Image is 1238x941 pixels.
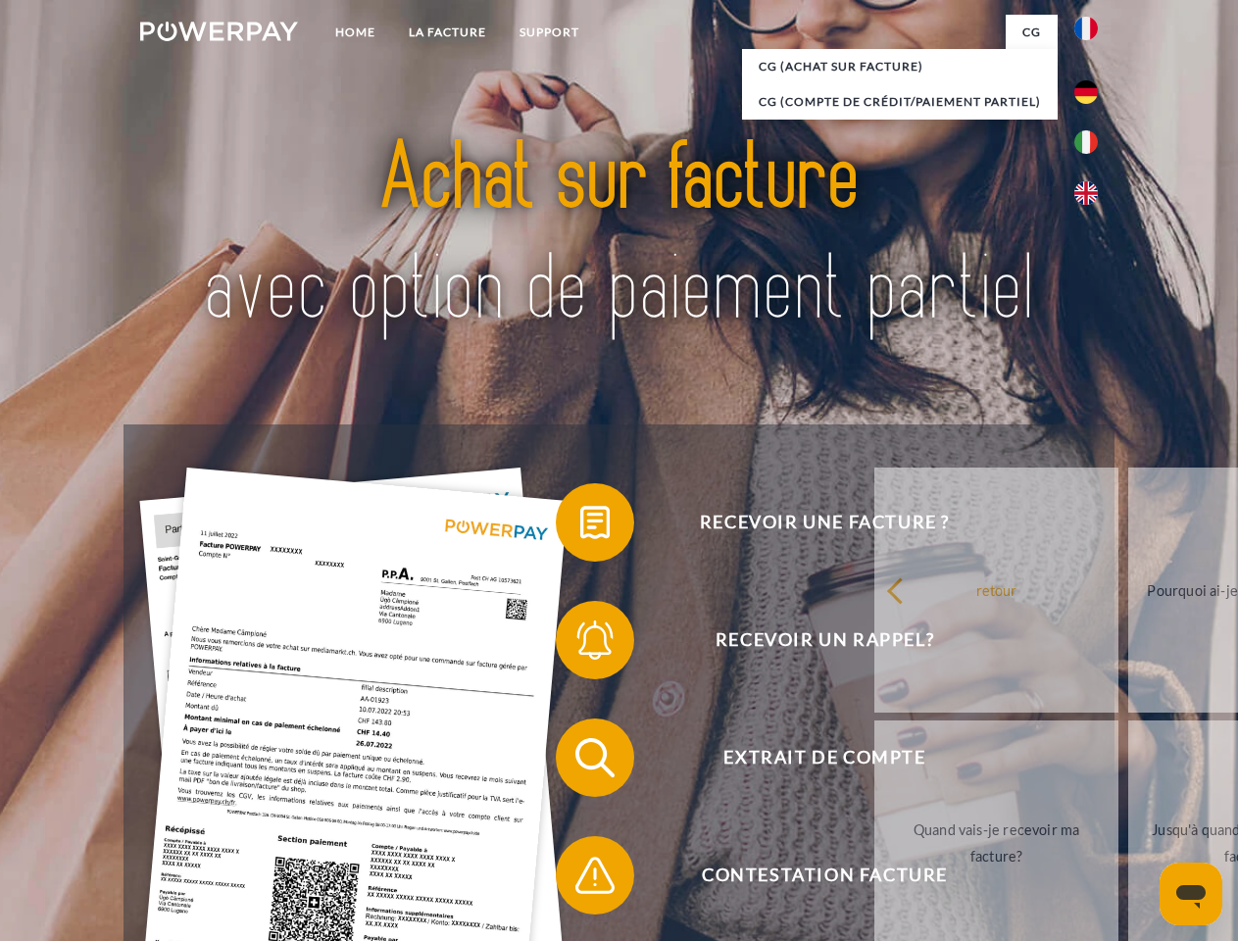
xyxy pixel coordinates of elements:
img: qb_warning.svg [570,851,619,900]
button: Recevoir un rappel? [556,601,1065,679]
a: LA FACTURE [392,15,503,50]
a: CG [1006,15,1058,50]
button: Extrait de compte [556,718,1065,797]
a: Support [503,15,596,50]
div: Quand vais-je recevoir ma facture? [886,817,1107,869]
a: CG (achat sur facture) [742,49,1058,84]
button: Recevoir une facture ? [556,483,1065,562]
img: logo-powerpay-white.svg [140,22,298,41]
img: it [1074,130,1098,154]
span: Contestation Facture [584,836,1065,915]
span: Recevoir une facture ? [584,483,1065,562]
span: Extrait de compte [584,718,1065,797]
span: Recevoir un rappel? [584,601,1065,679]
img: en [1074,181,1098,205]
img: de [1074,80,1098,104]
button: Contestation Facture [556,836,1065,915]
img: title-powerpay_fr.svg [187,94,1051,375]
img: qb_bell.svg [570,616,619,665]
img: fr [1074,17,1098,40]
img: qb_bill.svg [570,498,619,547]
iframe: Bouton de lancement de la fenêtre de messagerie [1160,863,1222,925]
a: CG (Compte de crédit/paiement partiel) [742,84,1058,120]
a: Home [319,15,392,50]
img: qb_search.svg [570,733,619,782]
div: retour [886,576,1107,603]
